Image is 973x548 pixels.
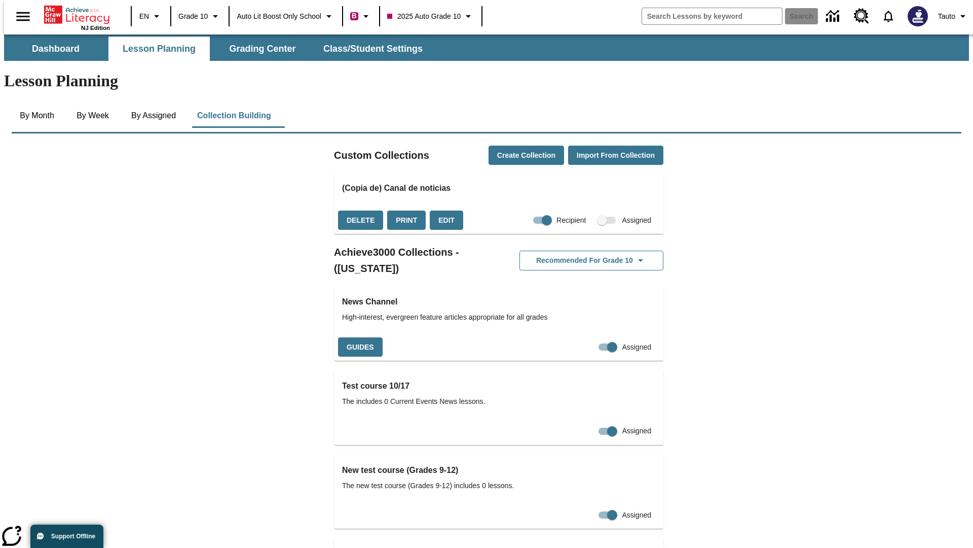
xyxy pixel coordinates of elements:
button: Create Collection [489,146,564,165]
button: Recommended for Grade 10 [519,251,663,270]
button: Class/Student Settings [315,37,431,61]
button: Support Offline [30,525,103,548]
span: Grade 10 [178,11,208,22]
button: Import from Collection [568,146,663,165]
h3: News Channel [342,295,655,309]
h3: Test course 10/17 [342,379,655,393]
h2: Achieve3000 Collections - ([US_STATE]) [334,244,499,277]
div: Home [44,4,110,31]
button: Lesson Planning [108,37,210,61]
span: Support Offline [51,533,95,540]
span: EN [139,11,149,22]
h2: Custom Collections [334,147,429,163]
a: Resource Center, Will open in new tab [848,3,875,30]
span: B [352,10,357,22]
button: By Week [67,104,118,128]
button: School: Auto Lit Boost only School, Select your school [233,7,339,25]
span: Assigned [622,215,651,226]
button: Grade: Grade 10, Select a grade [174,7,226,25]
h1: Lesson Planning [4,72,969,90]
div: SubNavbar [4,37,432,61]
button: Grading Center [212,37,313,61]
button: Edit [430,211,463,230]
button: Boost Class color is violet red. Change class color [346,7,376,25]
img: Avatar [908,6,928,26]
a: Notifications [875,3,902,29]
button: Collection Building [189,104,279,128]
button: Guides [338,337,383,357]
span: NJ Edition [81,25,110,31]
span: The new test course (Grades 9-12) includes 0 lessons. [342,481,655,491]
span: Tauto [938,11,955,22]
button: Open side menu [8,2,38,31]
a: Data Center [820,3,848,30]
h3: (Copia de) Canal de noticias [342,181,655,195]
input: search field [642,8,782,24]
span: Assigned [622,426,651,436]
span: High-interest, evergreen feature articles appropriate for all grades [342,312,655,323]
button: Profile/Settings [934,7,973,25]
button: Print, will open in a new window [387,211,426,230]
button: Language: EN, Select a language [135,7,167,25]
a: Home [44,5,110,25]
button: Class: 2025 Auto Grade 10, Select your class [383,7,478,25]
span: Recipient [556,215,586,226]
div: SubNavbar [4,35,969,61]
button: Dashboard [5,37,106,61]
button: By Assigned [123,104,184,128]
button: Select a new avatar [902,3,934,29]
h3: New test course (Grades 9-12) [342,463,655,477]
span: Auto Lit Boost only School [237,11,321,22]
button: By Month [12,104,62,128]
span: Assigned [622,510,651,521]
span: The includes 0 Current Events News lessons. [342,396,655,407]
span: Assigned [622,342,651,353]
span: 2025 Auto Grade 10 [387,11,461,22]
button: Delete [338,211,383,230]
